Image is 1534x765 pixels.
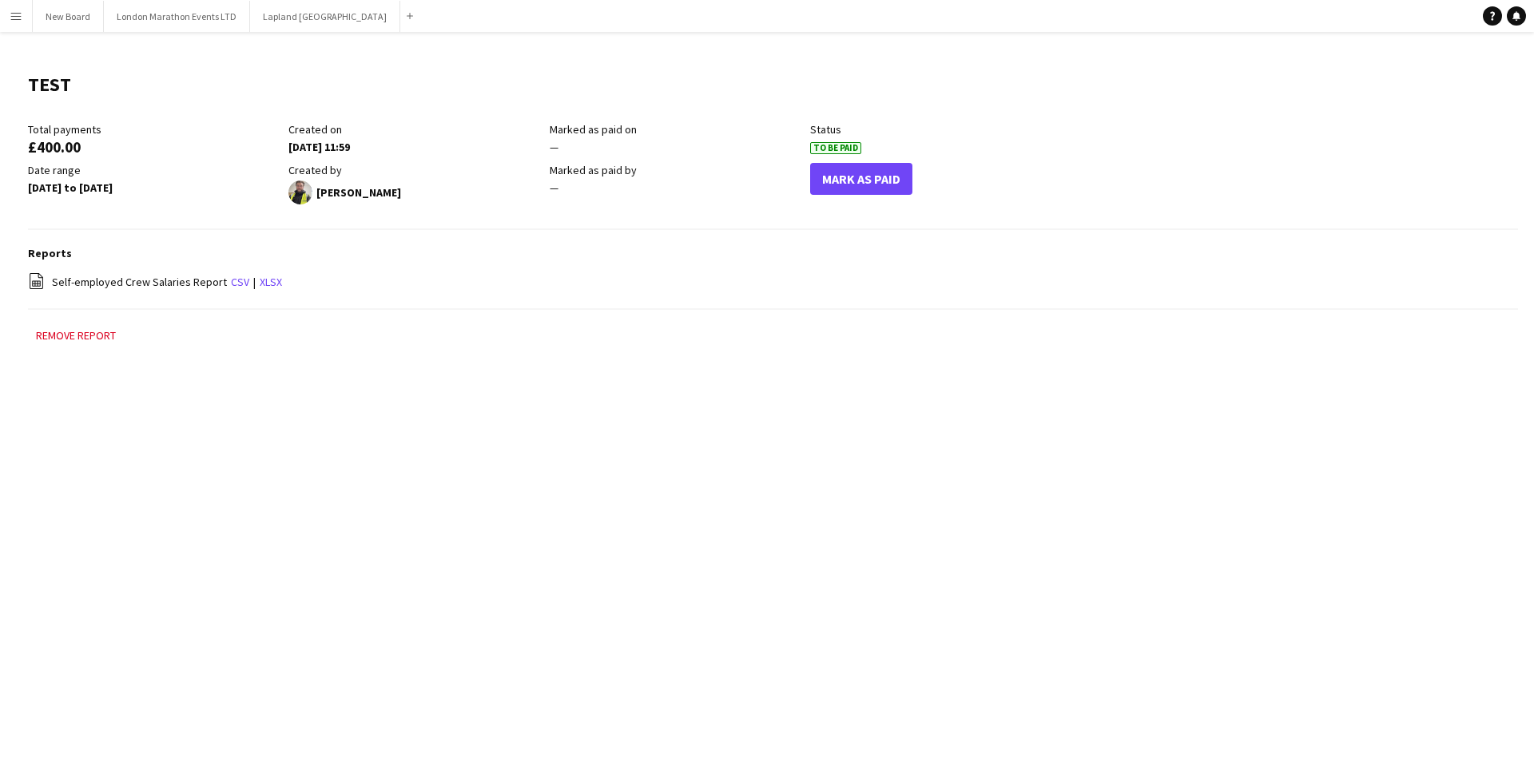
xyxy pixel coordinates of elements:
span: To Be Paid [810,142,861,154]
span: Self-employed Crew Salaries Report [52,275,227,289]
div: Created on [288,122,541,137]
span: — [550,180,558,195]
div: [DATE] 11:59 [288,140,541,154]
button: Lapland [GEOGRAPHIC_DATA] [250,1,400,32]
button: Remove report [28,326,124,345]
div: [DATE] to [DATE] [28,180,280,195]
a: csv [231,275,249,289]
div: Created by [288,163,541,177]
a: xlsx [260,275,282,289]
h3: Reports [28,246,1518,260]
div: Marked as paid on [550,122,802,137]
div: | [28,272,1518,292]
div: Date range [28,163,280,177]
div: Total payments [28,122,280,137]
span: — [550,140,558,154]
button: Mark As Paid [810,163,912,195]
button: New Board [33,1,104,32]
button: London Marathon Events LTD [104,1,250,32]
h1: TEST [28,73,71,97]
div: [PERSON_NAME] [288,180,541,204]
div: Marked as paid by [550,163,802,177]
div: Status [810,122,1063,137]
div: £400.00 [28,140,280,154]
